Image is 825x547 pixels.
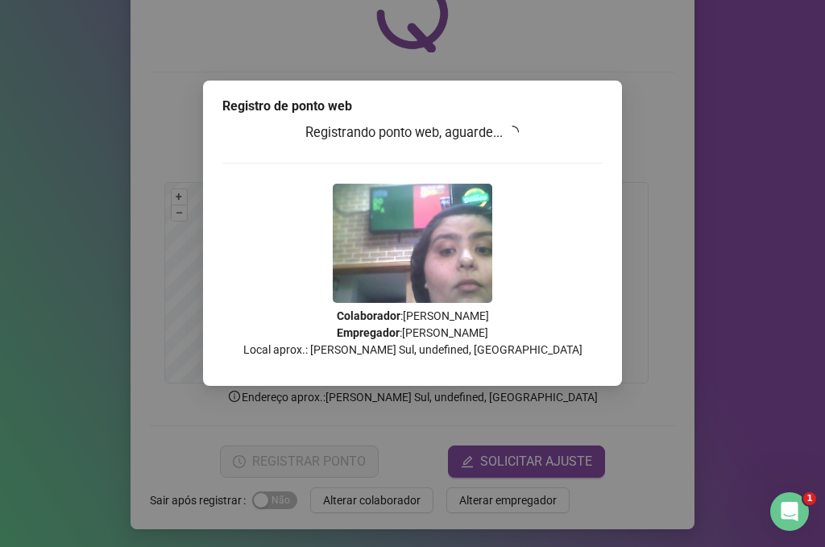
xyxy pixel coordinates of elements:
[770,492,809,531] iframe: Intercom live chat
[222,97,603,116] div: Registro de ponto web
[803,492,816,505] span: 1
[222,122,603,143] h3: Registrando ponto web, aguarde...
[333,184,492,303] img: Z
[222,308,603,358] p: : [PERSON_NAME] : [PERSON_NAME] Local aprox.: [PERSON_NAME] Sul, undefined, [GEOGRAPHIC_DATA]
[337,326,400,339] strong: Empregador
[504,123,522,141] span: loading
[337,309,400,322] strong: Colaborador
